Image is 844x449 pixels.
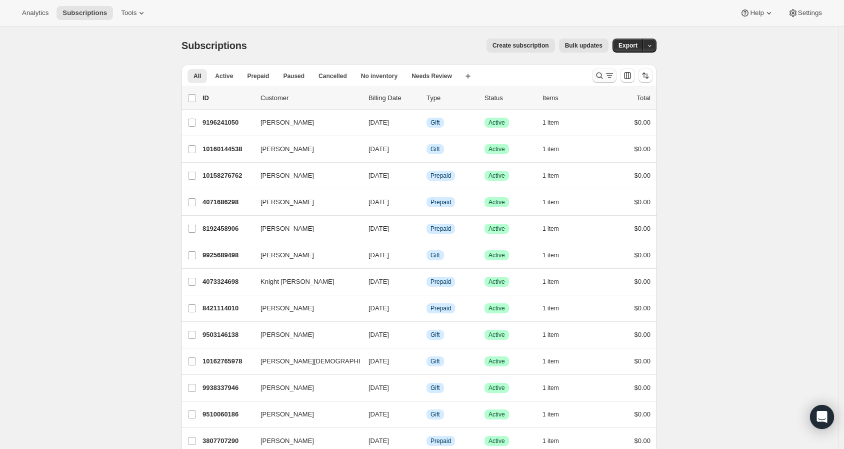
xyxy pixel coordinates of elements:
[542,437,559,445] span: 1 item
[637,93,650,103] p: Total
[368,437,389,444] span: [DATE]
[368,331,389,338] span: [DATE]
[318,72,347,80] span: Cancelled
[202,434,650,448] div: 3807707290[PERSON_NAME][DATE]InfoPrepaidSuccessActive1 item$0.00
[260,93,360,103] p: Customer
[634,278,650,285] span: $0.00
[254,353,354,369] button: [PERSON_NAME][DEMOGRAPHIC_DATA]
[612,39,643,53] button: Export
[430,410,440,418] span: Gift
[202,116,650,130] div: 9196241050[PERSON_NAME][DATE]InfoGiftSuccessActive1 item$0.00
[181,40,247,51] span: Subscriptions
[260,118,314,128] span: [PERSON_NAME]
[488,437,505,445] span: Active
[592,69,616,83] button: Search and filter results
[260,250,314,260] span: [PERSON_NAME]
[202,407,650,421] div: 9510060186[PERSON_NAME][DATE]InfoGiftSuccessActive1 item$0.00
[638,69,652,83] button: Sort the results
[542,278,559,286] span: 1 item
[202,248,650,262] div: 9925689498[PERSON_NAME][DATE]InfoGiftSuccessActive1 item$0.00
[254,433,354,449] button: [PERSON_NAME]
[368,357,389,365] span: [DATE]
[542,251,559,259] span: 1 item
[542,381,570,395] button: 1 item
[115,6,152,20] button: Tools
[734,6,779,20] button: Help
[542,357,559,365] span: 1 item
[254,168,354,184] button: [PERSON_NAME]
[542,172,559,180] span: 1 item
[368,145,389,153] span: [DATE]
[488,304,505,312] span: Active
[488,225,505,233] span: Active
[430,331,440,339] span: Gift
[260,409,314,419] span: [PERSON_NAME]
[488,198,505,206] span: Active
[368,93,418,103] p: Billing Date
[368,278,389,285] span: [DATE]
[368,172,389,179] span: [DATE]
[202,169,650,183] div: 10158276762[PERSON_NAME][DATE]InfoPrepaidSuccessActive1 item$0.00
[202,197,252,207] p: 4071686298
[202,250,252,260] p: 9925689498
[565,42,602,50] span: Bulk updates
[634,198,650,206] span: $0.00
[620,69,634,83] button: Customize table column order and visibility
[361,72,397,80] span: No inventory
[202,171,252,181] p: 10158276762
[542,354,570,368] button: 1 item
[542,248,570,262] button: 1 item
[542,384,559,392] span: 1 item
[215,72,233,80] span: Active
[430,145,440,153] span: Gift
[202,303,252,313] p: 8421114010
[782,6,828,20] button: Settings
[368,198,389,206] span: [DATE]
[542,410,559,418] span: 1 item
[411,72,452,80] span: Needs Review
[430,198,451,206] span: Prepaid
[254,115,354,131] button: [PERSON_NAME]
[202,144,252,154] p: 10160144538
[202,93,650,103] div: IDCustomerBilling DateTypeStatusItemsTotal
[202,436,252,446] p: 3807707290
[247,72,269,80] span: Prepaid
[810,405,834,429] div: Open Intercom Messenger
[283,72,304,80] span: Paused
[430,384,440,392] span: Gift
[260,224,314,234] span: [PERSON_NAME]
[202,301,650,315] div: 8421114010[PERSON_NAME][DATE]InfoPrepaidSuccessActive1 item$0.00
[430,437,451,445] span: Prepaid
[260,277,334,287] span: Knight [PERSON_NAME]
[750,9,763,17] span: Help
[618,42,637,50] span: Export
[202,142,650,156] div: 10160144538[PERSON_NAME][DATE]InfoGiftSuccessActive1 item$0.00
[634,145,650,153] span: $0.00
[542,328,570,342] button: 1 item
[488,278,505,286] span: Active
[542,222,570,236] button: 1 item
[542,119,559,127] span: 1 item
[488,251,505,259] span: Active
[202,383,252,393] p: 9938337946
[798,9,822,17] span: Settings
[542,304,559,312] span: 1 item
[368,384,389,391] span: [DATE]
[254,141,354,157] button: [PERSON_NAME]
[202,195,650,209] div: 4071686298[PERSON_NAME][DATE]InfoPrepaidSuccessActive1 item$0.00
[254,406,354,422] button: [PERSON_NAME]
[368,119,389,126] span: [DATE]
[634,384,650,391] span: $0.00
[202,275,650,289] div: 4073324698Knight [PERSON_NAME][DATE]InfoPrepaidSuccessActive1 item$0.00
[202,330,252,340] p: 9503146138
[542,225,559,233] span: 1 item
[488,357,505,365] span: Active
[368,251,389,259] span: [DATE]
[368,410,389,418] span: [DATE]
[542,275,570,289] button: 1 item
[542,331,559,339] span: 1 item
[634,304,650,312] span: $0.00
[488,145,505,153] span: Active
[56,6,113,20] button: Subscriptions
[430,278,451,286] span: Prepaid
